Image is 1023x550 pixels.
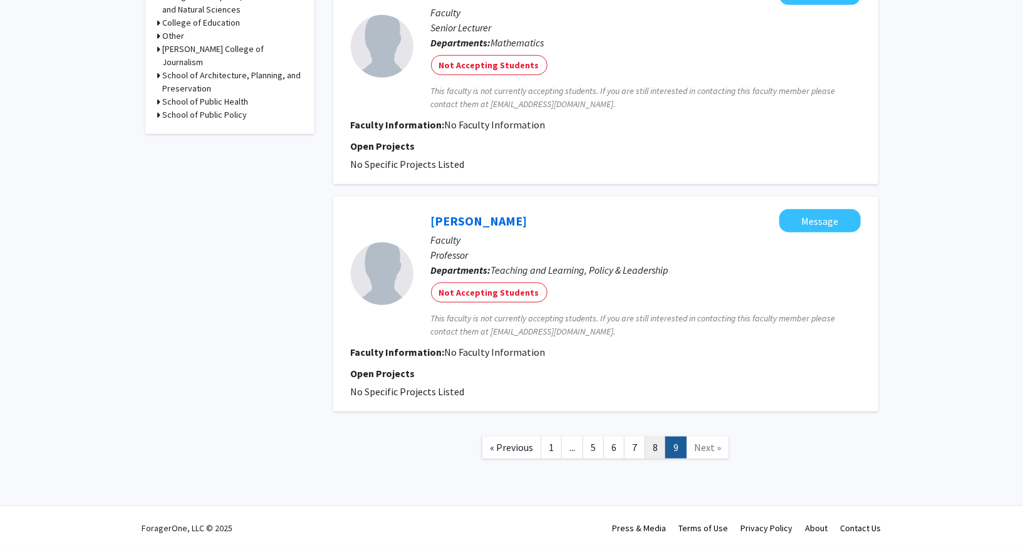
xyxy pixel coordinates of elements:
[624,437,645,459] a: 7
[351,346,445,358] b: Faculty Information:
[431,264,491,276] b: Departments:
[333,424,878,475] nav: Page navigation
[163,95,249,108] h3: School of Public Health
[142,506,233,550] div: ForagerOne, LLC © 2025
[431,232,861,247] p: Faculty
[569,441,575,454] span: ...
[679,522,729,534] a: Terms of Use
[445,118,546,131] span: No Faculty Information
[491,264,669,276] span: Teaching and Learning, Policy & Leadership
[351,366,861,381] p: Open Projects
[482,437,541,459] a: Previous
[541,437,562,459] a: 1
[806,522,828,534] a: About
[431,55,548,75] mat-chip: Not Accepting Students
[445,346,546,358] span: No Faculty Information
[686,437,729,459] a: Next Page
[431,247,861,262] p: Professor
[613,522,667,534] a: Press & Media
[163,69,302,95] h3: School of Architecture, Planning, and Preservation
[491,36,544,49] span: Mathematics
[351,385,465,398] span: No Specific Projects Listed
[163,108,247,122] h3: School of Public Policy
[665,437,687,459] a: 9
[431,213,527,229] a: [PERSON_NAME]
[163,43,302,69] h3: [PERSON_NAME] College of Journalism
[431,36,491,49] b: Departments:
[431,312,861,338] span: This faculty is not currently accepting students. If you are still interested in contacting this ...
[431,5,861,20] p: Faculty
[431,85,861,111] span: This faculty is not currently accepting students. If you are still interested in contacting this ...
[351,158,465,170] span: No Specific Projects Listed
[645,437,666,459] a: 8
[351,118,445,131] b: Faculty Information:
[9,494,53,541] iframe: Chat
[351,138,861,153] p: Open Projects
[583,437,604,459] a: 5
[431,283,548,303] mat-chip: Not Accepting Students
[163,29,185,43] h3: Other
[431,20,861,35] p: Senior Lecturer
[490,441,533,454] span: « Previous
[603,437,625,459] a: 6
[694,441,721,454] span: Next »
[841,522,881,534] a: Contact Us
[163,16,241,29] h3: College of Education
[779,209,861,232] button: Message Andrew Elby
[741,522,793,534] a: Privacy Policy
